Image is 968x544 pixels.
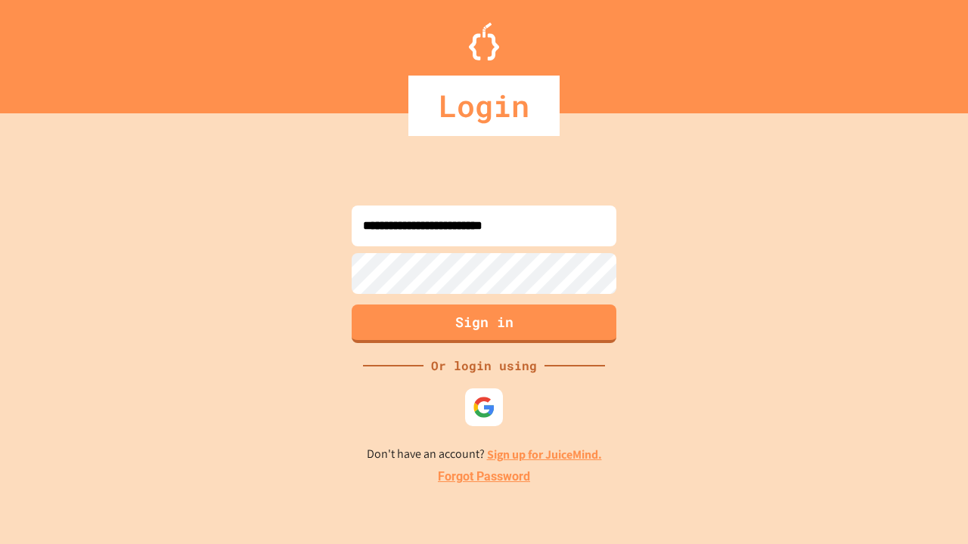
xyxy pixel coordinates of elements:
img: Logo.svg [469,23,499,60]
button: Sign in [352,304,616,343]
img: google-icon.svg [473,396,495,419]
p: Don't have an account? [367,445,602,464]
div: Or login using [423,357,544,375]
a: Sign up for JuiceMind. [487,447,602,462]
a: Forgot Password [438,468,530,486]
div: Login [408,76,560,136]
